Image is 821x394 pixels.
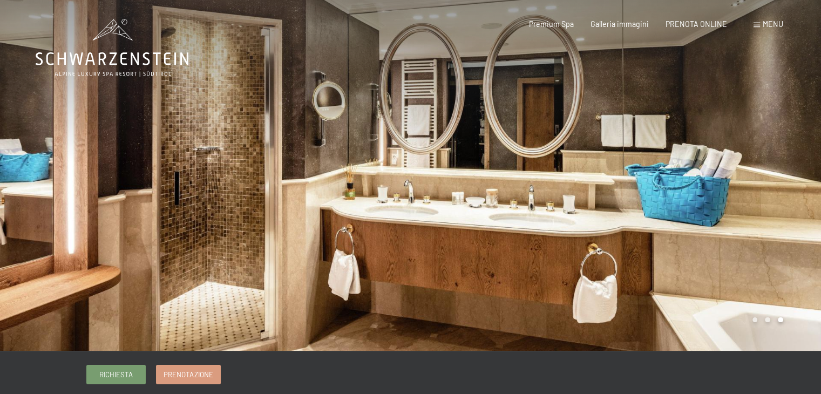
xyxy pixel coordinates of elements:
[87,365,145,383] a: Richiesta
[591,19,649,29] a: Galleria immagini
[529,19,574,29] a: Premium Spa
[666,19,727,29] a: PRENOTA ONLINE
[164,370,213,379] span: Prenotazione
[99,370,133,379] span: Richiesta
[157,365,220,383] a: Prenotazione
[763,19,783,29] span: Menu
[306,222,388,233] span: Consenso marketing*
